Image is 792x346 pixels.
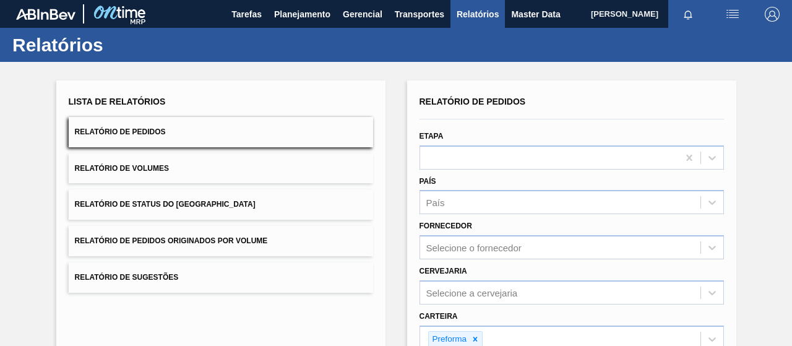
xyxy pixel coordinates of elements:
label: Cervejaria [420,267,467,275]
button: Notificações [668,6,708,23]
span: Relatório de Pedidos [75,128,166,136]
span: Planejamento [274,7,330,22]
span: Tarefas [231,7,262,22]
label: Carteira [420,312,458,321]
span: Transportes [395,7,444,22]
span: Lista de Relatórios [69,97,166,106]
span: Relatório de Sugestões [75,273,179,282]
label: País [420,177,436,186]
button: Relatório de Status do [GEOGRAPHIC_DATA] [69,189,373,220]
span: Relatórios [457,7,499,22]
button: Relatório de Sugestões [69,262,373,293]
img: TNhmsLtSVTkK8tSr43FrP2fwEKptu5GPRR3wAAAABJRU5ErkJggg== [16,9,75,20]
button: Relatório de Volumes [69,154,373,184]
span: Master Data [511,7,560,22]
button: Relatório de Pedidos Originados por Volume [69,226,373,256]
img: userActions [725,7,740,22]
span: Relatório de Pedidos Originados por Volume [75,236,268,245]
h1: Relatórios [12,38,232,52]
span: Relatório de Pedidos [420,97,526,106]
div: Selecione o fornecedor [426,243,522,253]
div: País [426,197,445,208]
span: Gerencial [343,7,382,22]
span: Relatório de Status do [GEOGRAPHIC_DATA] [75,200,256,209]
button: Relatório de Pedidos [69,117,373,147]
img: Logout [765,7,780,22]
span: Relatório de Volumes [75,164,169,173]
div: Selecione a cervejaria [426,287,518,298]
label: Etapa [420,132,444,141]
label: Fornecedor [420,222,472,230]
